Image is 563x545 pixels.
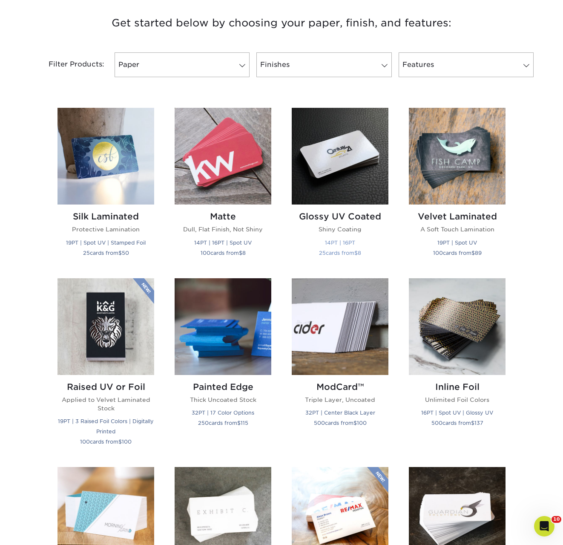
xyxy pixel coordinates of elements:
[66,239,146,246] small: 19PT | Spot UV | Stamped Foil
[175,211,271,222] h2: Matte
[354,250,358,256] span: $
[241,420,248,426] span: 115
[80,438,90,445] span: 100
[319,250,326,256] span: 25
[26,52,111,77] div: Filter Products:
[194,239,252,246] small: 14PT | 16PT | Spot UV
[57,211,154,222] h2: Silk Laminated
[409,108,506,205] img: Velvet Laminated Business Cards
[421,409,493,416] small: 16PT | Spot UV | Glossy UV
[201,250,246,256] small: cards from
[237,420,241,426] span: $
[471,420,474,426] span: $
[80,438,132,445] small: cards from
[122,438,132,445] span: 100
[242,250,246,256] span: 8
[83,250,129,256] small: cards from
[57,382,154,392] h2: Raised UV or Foil
[83,250,90,256] span: 25
[292,225,388,234] p: Shiny Coating
[325,239,355,246] small: 14PT | 16PT
[314,420,325,426] span: 500
[2,519,72,542] iframe: Google Customer Reviews
[58,418,154,435] small: 19PT | 3 Raised Foil Colors | Digitally Printed
[175,395,271,404] p: Thick Uncoated Stock
[357,420,367,426] span: 100
[552,516,561,523] span: 10
[409,278,506,457] a: Inline Foil Business Cards Inline Foil Unlimited Foil Colors 16PT | Spot UV | Glossy UV 500cards ...
[292,278,388,457] a: ModCard™ Business Cards ModCard™ Triple Layer, Uncoated 32PT | Center Black Layer 500cards from$100
[353,420,357,426] span: $
[431,420,442,426] span: 500
[399,52,534,77] a: Features
[474,420,483,426] span: 137
[175,108,271,268] a: Matte Business Cards Matte Dull, Flat Finish, Not Shiny 14PT | 16PT | Spot UV 100cards from$8
[239,250,242,256] span: $
[367,467,388,493] img: New Product
[57,278,154,457] a: Raised UV or Foil Business Cards Raised UV or Foil Applied to Velvet Laminated Stock 19PT | 3 Rai...
[122,250,129,256] span: 50
[319,250,361,256] small: cards from
[437,239,477,246] small: 19PT | Spot UV
[32,4,531,42] h3: Get started below by choosing your paper, finish, and features:
[133,278,154,304] img: New Product
[475,250,482,256] span: 89
[175,108,271,205] img: Matte Business Cards
[115,52,250,77] a: Paper
[201,250,210,256] span: 100
[409,108,506,268] a: Velvet Laminated Business Cards Velvet Laminated A Soft Touch Lamination 19PT | Spot UV 100cards ...
[409,382,506,392] h2: Inline Foil
[198,420,248,426] small: cards from
[175,382,271,392] h2: Painted Edge
[175,225,271,234] p: Dull, Flat Finish, Not Shiny
[118,250,122,256] span: $
[409,211,506,222] h2: Velvet Laminated
[471,250,475,256] span: $
[57,108,154,268] a: Silk Laminated Business Cards Silk Laminated Protective Lamination 19PT | Spot UV | Stamped Foil ...
[57,278,154,375] img: Raised UV or Foil Business Cards
[175,278,271,375] img: Painted Edge Business Cards
[409,395,506,404] p: Unlimited Foil Colors
[292,108,388,205] img: Glossy UV Coated Business Cards
[433,250,443,256] span: 100
[57,108,154,205] img: Silk Laminated Business Cards
[409,278,506,375] img: Inline Foil Business Cards
[118,438,122,445] span: $
[292,108,388,268] a: Glossy UV Coated Business Cards Glossy UV Coated Shiny Coating 14PT | 16PT 25cards from$8
[409,225,506,234] p: A Soft Touch Lamination
[314,420,367,426] small: cards from
[198,420,209,426] span: 250
[175,278,271,457] a: Painted Edge Business Cards Painted Edge Thick Uncoated Stock 32PT | 17 Color Options 250cards fr...
[292,211,388,222] h2: Glossy UV Coated
[292,395,388,404] p: Triple Layer, Uncoated
[431,420,483,426] small: cards from
[256,52,391,77] a: Finishes
[292,278,388,375] img: ModCard™ Business Cards
[192,409,254,416] small: 32PT | 17 Color Options
[305,409,375,416] small: 32PT | Center Black Layer
[292,382,388,392] h2: ModCard™
[57,395,154,413] p: Applied to Velvet Laminated Stock
[358,250,361,256] span: 8
[534,516,554,536] iframe: Intercom live chat
[57,225,154,234] p: Protective Lamination
[433,250,482,256] small: cards from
